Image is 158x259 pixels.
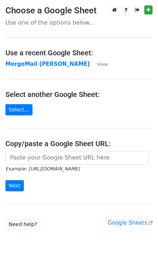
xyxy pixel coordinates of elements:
[108,220,153,226] a: Google Sheets
[5,48,153,57] h4: Use a recent Google Sheet:
[5,90,153,99] h4: Select another Google Sheet:
[5,19,153,26] p: Use one of the options below...
[97,61,108,67] small: View
[5,139,153,148] h4: Copy/paste a Google Sheet URL:
[90,61,108,67] a: View
[5,180,24,191] input: Next
[5,219,40,230] a: Need help?
[5,151,149,165] input: Paste your Google Sheet URL here
[5,104,33,115] a: Select...
[5,61,90,67] a: MergeMail [PERSON_NAME]
[5,5,153,16] h3: Choose a Google Sheet
[5,166,80,171] small: Example: [URL][DOMAIN_NAME]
